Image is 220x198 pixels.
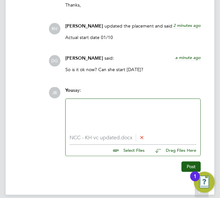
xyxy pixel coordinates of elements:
[65,23,103,29] span: [PERSON_NAME]
[65,34,201,40] p: Actual start date 01/10
[49,23,60,34] span: RH
[65,2,201,8] p: Thanks,
[173,23,201,28] span: 2 minutes ago
[175,55,201,60] span: a minute ago
[49,87,60,99] span: JB
[104,55,114,61] span: said:
[104,23,172,29] span: updated the placement and said
[194,172,215,193] button: Open Resource Center, 1 new notification
[65,87,201,99] div: say:
[194,176,196,185] div: 1
[150,144,196,158] button: Drag Files Here
[181,162,201,172] button: Post
[70,135,196,141] li: NCC - KH vc updated.docx
[65,88,73,93] span: You
[65,55,103,61] span: [PERSON_NAME]
[65,67,201,72] p: So is it ok now? Can she start [DATE]?
[49,55,60,67] span: DG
